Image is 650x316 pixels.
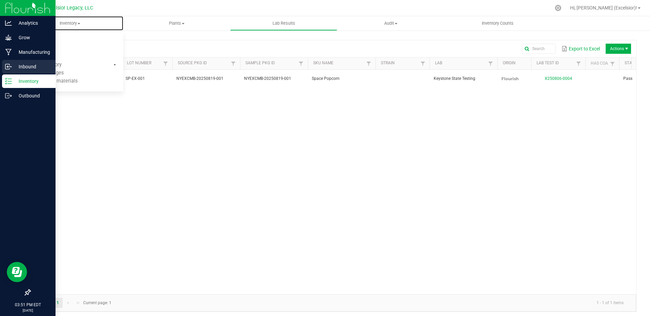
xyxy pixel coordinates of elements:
span: Pass [623,76,632,81]
a: Filter [161,59,170,68]
a: SKU NameSortable [313,61,364,66]
li: Actions [606,44,631,54]
a: StatusSortable [625,61,645,66]
p: Inbound [12,63,52,71]
span: Flourish [501,76,519,81]
a: Lab Test IDSortable [537,61,574,66]
inline-svg: Inventory [5,78,12,85]
p: Grow [12,33,52,42]
a: Filter [419,59,427,68]
a: Filter [575,59,583,68]
div: Manage settings [554,5,562,11]
a: Lab Results [230,16,337,30]
p: [DATE] [3,308,52,313]
span: SP-EX-001 [126,76,145,81]
a: Filter [229,59,237,68]
a: X250806-0004 [545,76,572,81]
span: Lab Results [263,20,304,26]
p: Outbound [12,92,52,100]
p: 03:51 PM EDT [3,302,52,308]
a: Filter [365,59,373,68]
kendo-pager: Current page: 1 [30,294,636,312]
a: Inventory Counts [444,16,551,30]
p: Manufacturing [12,48,52,56]
a: Audit [337,16,444,30]
p: Inventory [12,77,52,85]
a: StrainSortable [381,61,418,66]
inline-svg: Manufacturing [5,49,12,55]
a: Page 1 [53,298,63,308]
inline-svg: Outbound [5,92,12,99]
span: Inventory Counts [473,20,523,26]
inline-svg: Analytics [5,20,12,26]
p: Analytics [12,19,52,27]
a: Filter [486,59,495,68]
a: Sample Pkg IDSortable [245,61,297,66]
span: NYEXCMB-20250819-001 [244,76,291,81]
span: Hi, [PERSON_NAME] (Excelsior)! [570,5,637,10]
button: Export to Excel [560,43,602,54]
a: Lot NumberSortable [127,61,161,66]
a: Plants [123,16,230,30]
a: LabSortable [435,61,486,66]
a: Filter [297,59,305,68]
inline-svg: Grow [5,34,12,41]
span: Excelsior Legacy, LLC [45,5,93,11]
kendo-pager-info: 1 - 1 of 1 items [115,297,629,309]
a: OriginSortable [503,61,528,66]
th: Has CoA [585,58,619,70]
a: Source Pkg IDSortable [178,61,229,66]
iframe: Resource center [7,262,27,282]
inline-svg: Inbound [5,63,12,70]
a: Inventory All packages All inventory Waste log Create inventory From packages From bill of materials [16,16,123,30]
span: Inventory [16,20,123,26]
span: NYEXCMB-20250819-001 [176,76,223,81]
span: Audit [338,20,444,26]
input: Search [522,44,556,54]
a: Filter [608,60,616,68]
span: Plants [124,20,230,26]
span: Keystone State Testing [434,76,475,81]
span: Space Popcorn [312,76,340,81]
